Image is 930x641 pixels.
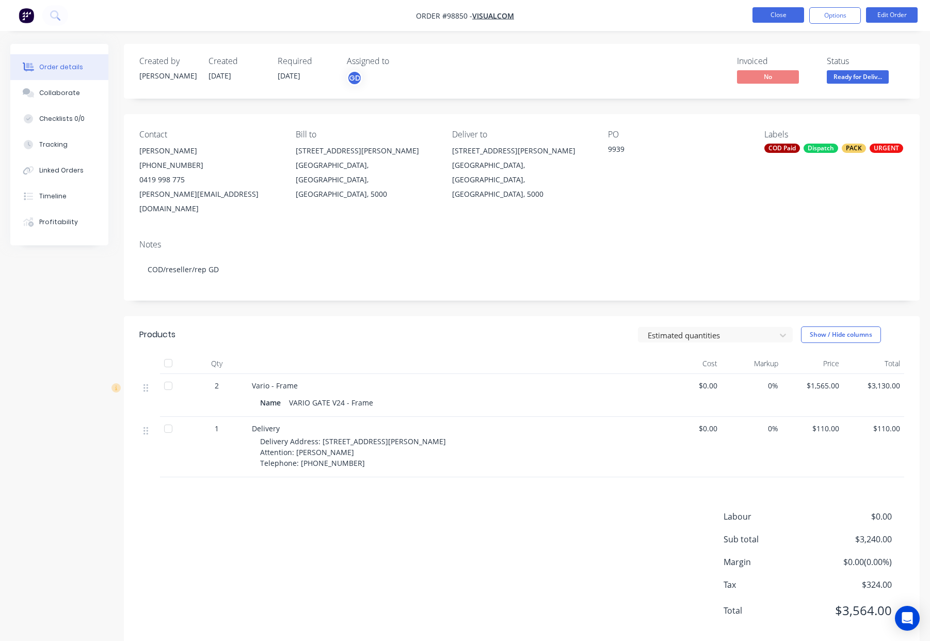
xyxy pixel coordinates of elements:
button: Show / Hide columns [801,326,881,343]
button: Timeline [10,183,108,209]
div: COD/reseller/rep GD [139,254,904,285]
div: Qty [186,353,248,374]
div: Name [260,395,285,410]
button: Options [809,7,861,24]
div: Products [139,329,175,341]
div: [GEOGRAPHIC_DATA], [GEOGRAPHIC_DATA], [GEOGRAPHIC_DATA], 5000 [296,158,436,201]
button: Close [752,7,804,23]
div: VARIO GATE V24 - Frame [285,395,377,410]
img: Factory [19,8,34,23]
div: Open Intercom Messenger [895,606,920,631]
span: $110.00 [847,423,900,434]
span: Total [724,604,815,617]
span: 0% [726,423,778,434]
span: Order #98850 - [416,11,472,21]
span: Delivery Address: [STREET_ADDRESS][PERSON_NAME] Attention: [PERSON_NAME] Telephone: [PHONE_NUMBER] [260,436,446,468]
div: PACK [842,144,866,153]
span: No [737,70,799,83]
div: Dispatch [804,144,838,153]
div: [PERSON_NAME][PHONE_NUMBER]0419 998 775[PERSON_NAME][EMAIL_ADDRESS][DOMAIN_NAME] [139,144,279,216]
button: Order details [10,54,108,80]
button: Edit Order [866,7,918,23]
div: Labels [764,130,904,139]
span: 2 [215,380,219,391]
span: Ready for Deliv... [827,70,889,83]
div: [STREET_ADDRESS][PERSON_NAME] [452,144,592,158]
div: Status [827,56,904,66]
span: $3,130.00 [847,380,900,391]
span: Margin [724,556,815,568]
div: Price [782,353,843,374]
div: Checklists 0/0 [39,114,85,123]
button: Checklists 0/0 [10,106,108,132]
span: Vario - Frame [252,381,298,390]
div: Collaborate [39,88,80,98]
div: Invoiced [737,56,814,66]
span: [DATE] [278,71,300,81]
span: $3,240.00 [815,533,892,545]
div: 0419 998 775 [139,173,279,187]
span: Tax [724,579,815,591]
div: [STREET_ADDRESS][PERSON_NAME][GEOGRAPHIC_DATA], [GEOGRAPHIC_DATA], [GEOGRAPHIC_DATA], 5000 [452,144,592,201]
div: Notes [139,240,904,249]
div: [PERSON_NAME] [139,70,196,81]
div: PO [608,130,748,139]
div: Contact [139,130,279,139]
span: Sub total [724,533,815,545]
span: Delivery [252,424,280,433]
div: Deliver to [452,130,592,139]
span: $324.00 [815,579,892,591]
button: Linked Orders [10,158,108,183]
div: URGENT [870,144,903,153]
div: Assigned to [347,56,450,66]
span: $0.00 [665,380,717,391]
div: Profitability [39,217,78,227]
div: [PHONE_NUMBER] [139,158,279,173]
div: [PERSON_NAME][EMAIL_ADDRESS][DOMAIN_NAME] [139,187,279,216]
span: $3,564.00 [815,601,892,620]
span: 0% [726,380,778,391]
div: Bill to [296,130,436,139]
button: Profitability [10,209,108,235]
div: [STREET_ADDRESS][PERSON_NAME][GEOGRAPHIC_DATA], [GEOGRAPHIC_DATA], [GEOGRAPHIC_DATA], 5000 [296,144,436,201]
div: Order details [39,62,83,72]
div: Total [843,353,904,374]
div: Created [209,56,265,66]
span: 1 [215,423,219,434]
div: Tracking [39,140,68,149]
div: [PERSON_NAME] [139,144,279,158]
span: $0.00 [665,423,717,434]
span: Labour [724,510,815,523]
span: [DATE] [209,71,231,81]
span: $110.00 [787,423,839,434]
div: COD Paid [764,144,800,153]
a: VISUALCOM [472,11,514,21]
span: $0.00 [815,510,892,523]
div: Timeline [39,192,67,201]
span: $1,565.00 [787,380,839,391]
button: GD [347,70,362,86]
div: [STREET_ADDRESS][PERSON_NAME] [296,144,436,158]
div: [GEOGRAPHIC_DATA], [GEOGRAPHIC_DATA], [GEOGRAPHIC_DATA], 5000 [452,158,592,201]
div: Required [278,56,334,66]
button: Collaborate [10,80,108,106]
button: Ready for Deliv... [827,70,889,86]
div: 9939 [608,144,737,158]
div: Markup [721,353,782,374]
div: Cost [661,353,721,374]
button: Tracking [10,132,108,158]
span: $0.00 ( 0.00 %) [815,556,892,568]
div: Linked Orders [39,166,84,175]
div: Created by [139,56,196,66]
